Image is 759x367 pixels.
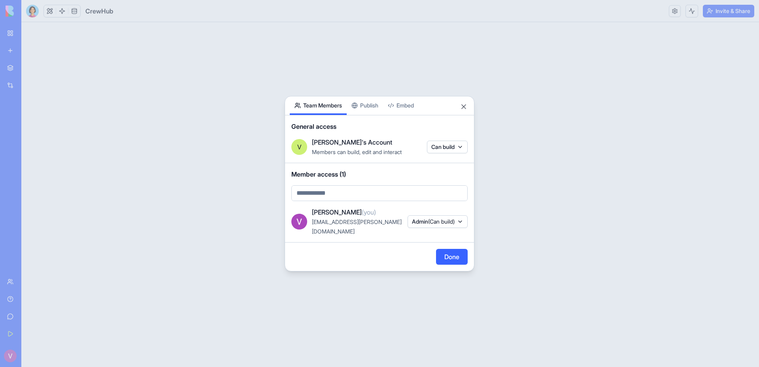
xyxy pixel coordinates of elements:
[312,207,376,217] span: [PERSON_NAME]
[312,137,392,147] span: [PERSON_NAME]'s Account
[383,96,419,115] button: Embed
[362,208,376,216] span: (you)
[291,122,468,131] span: General access
[312,149,402,155] span: Members can build, edit and interact
[290,96,347,115] button: Team Members
[291,214,307,230] img: ACg8ocI3QXP2f5YNYdFaXeShLikV8rmBSM4uFfkQcE8KgVBcB4DWdg=s96-c
[460,103,468,111] button: Close
[436,249,468,265] button: Done
[408,215,468,228] button: Admin(Can build)
[428,218,455,225] span: (Can build)
[347,96,383,115] button: Publish
[291,169,468,179] span: Member access (1)
[297,142,302,152] span: V
[312,218,402,235] span: [EMAIL_ADDRESS][PERSON_NAME][DOMAIN_NAME]
[412,218,455,226] span: Admin
[427,141,468,153] button: Can build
